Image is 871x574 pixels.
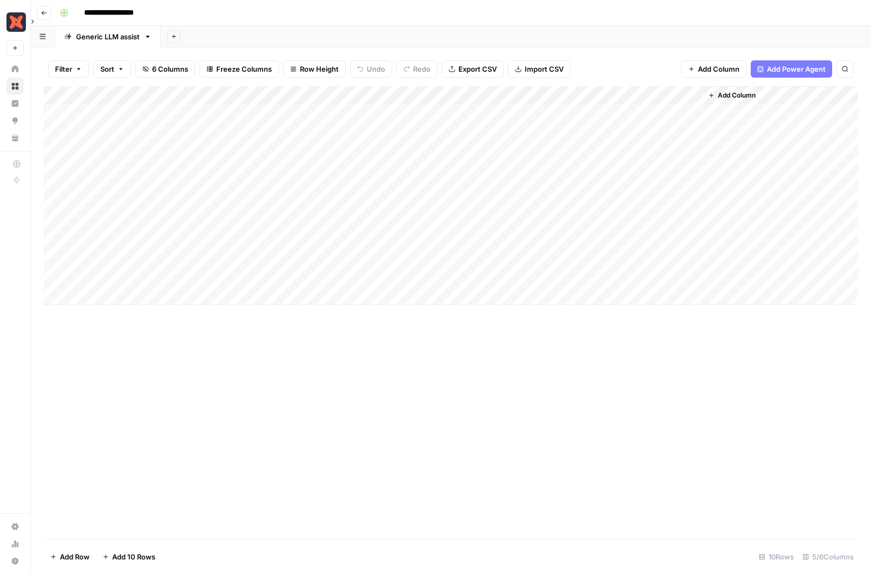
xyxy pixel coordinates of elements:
[367,64,385,74] span: Undo
[6,9,24,36] button: Workspace: Marketing - dbt Labs
[93,60,131,78] button: Sort
[283,60,346,78] button: Row Height
[6,60,24,78] a: Home
[6,552,24,570] button: Help + Support
[458,64,497,74] span: Export CSV
[112,551,155,562] span: Add 10 Rows
[60,551,90,562] span: Add Row
[6,12,26,32] img: Marketing - dbt Labs Logo
[100,64,114,74] span: Sort
[6,535,24,552] a: Usage
[96,548,162,565] button: Add 10 Rows
[718,91,756,100] span: Add Column
[704,88,760,102] button: Add Column
[350,60,392,78] button: Undo
[55,26,161,47] a: Generic LLM assist
[6,518,24,535] a: Settings
[6,112,24,129] a: Opportunities
[442,60,504,78] button: Export CSV
[300,64,339,74] span: Row Height
[152,64,188,74] span: 6 Columns
[200,60,279,78] button: Freeze Columns
[396,60,437,78] button: Redo
[6,95,24,112] a: Insights
[755,548,798,565] div: 10 Rows
[508,60,571,78] button: Import CSV
[6,129,24,147] a: Your Data
[698,64,739,74] span: Add Column
[44,548,96,565] button: Add Row
[751,60,832,78] button: Add Power Agent
[525,64,564,74] span: Import CSV
[48,60,89,78] button: Filter
[216,64,272,74] span: Freeze Columns
[798,548,858,565] div: 5/6 Columns
[413,64,430,74] span: Redo
[767,64,826,74] span: Add Power Agent
[135,60,195,78] button: 6 Columns
[55,64,72,74] span: Filter
[681,60,746,78] button: Add Column
[6,78,24,95] a: Browse
[76,31,140,42] div: Generic LLM assist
